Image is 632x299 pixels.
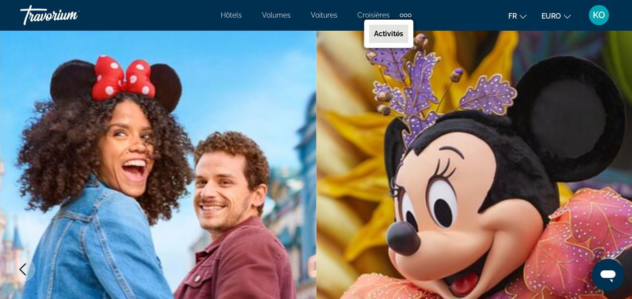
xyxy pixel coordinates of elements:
a: Travorium [20,2,121,28]
button: Changer de devise [541,9,571,23]
span: KO [593,10,605,20]
span: Activités [374,30,403,38]
a: Voitures [311,11,337,19]
iframe: Bouton de lancement de la fenêtre de messagerie [592,259,624,291]
a: Activités [369,25,408,43]
button: Image précédente [10,257,35,282]
button: Changer la langue [508,9,526,23]
a: Hôtels [221,11,242,19]
span: Fr [508,12,517,20]
span: EURO [541,12,561,20]
a: Croisières [357,11,390,19]
button: Éléments de navigation supplémentaires [400,7,411,23]
button: Image suivante [597,257,622,282]
a: Volumes [262,11,291,19]
button: Menu utilisateur [586,5,612,26]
